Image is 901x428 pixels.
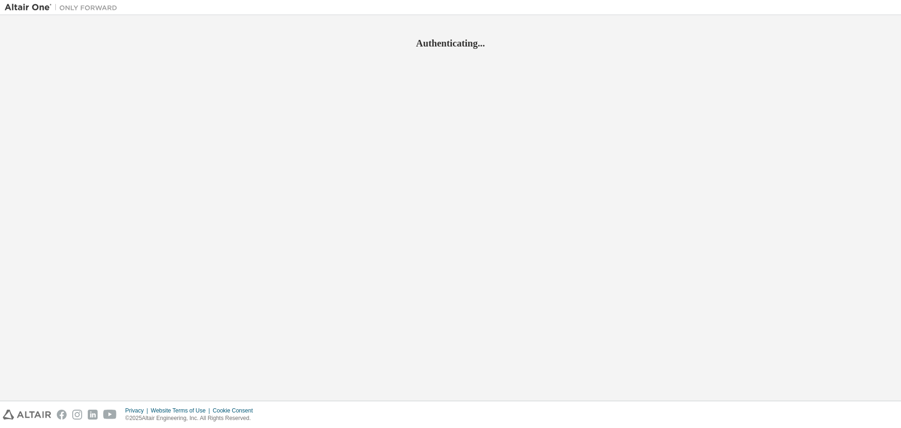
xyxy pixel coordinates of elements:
div: Privacy [125,407,151,414]
img: youtube.svg [103,410,117,420]
img: linkedin.svg [88,410,98,420]
img: altair_logo.svg [3,410,51,420]
p: © 2025 Altair Engineering, Inc. All Rights Reserved. [125,414,259,422]
h2: Authenticating... [5,37,896,49]
div: Cookie Consent [213,407,258,414]
img: facebook.svg [57,410,67,420]
img: instagram.svg [72,410,82,420]
div: Website Terms of Use [151,407,213,414]
img: Altair One [5,3,122,12]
